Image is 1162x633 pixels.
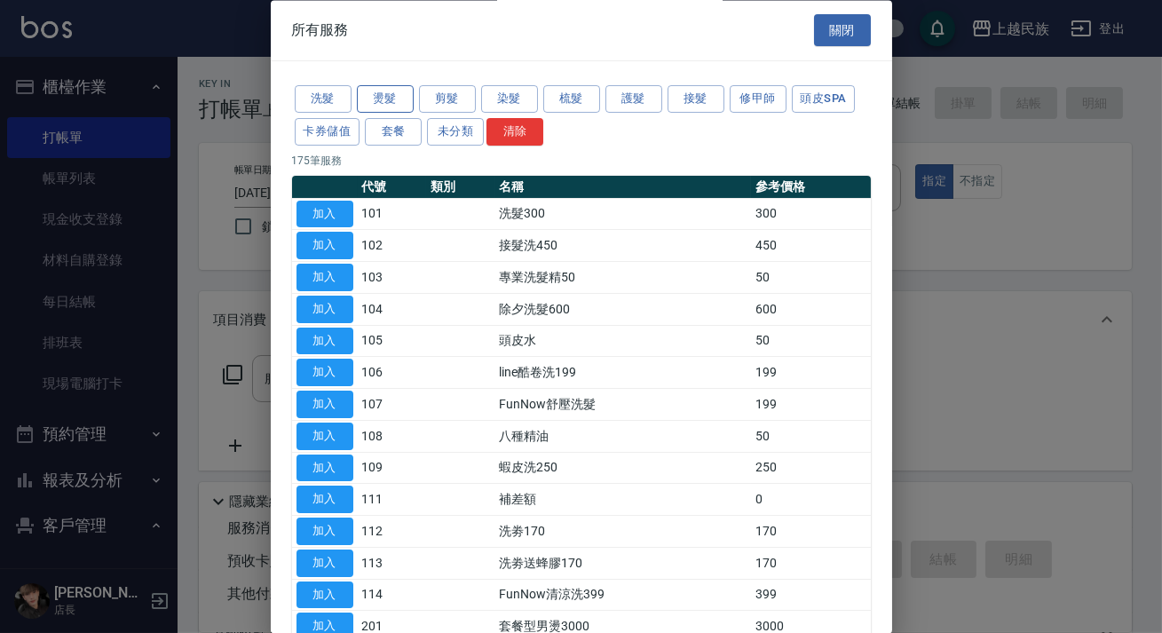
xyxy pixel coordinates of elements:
span: 所有服務 [292,21,349,39]
td: 450 [751,230,870,262]
td: 113 [358,548,426,580]
button: 加入 [296,392,353,419]
td: 108 [358,421,426,453]
button: 加入 [296,455,353,482]
button: 加入 [296,550,353,577]
button: 剪髮 [419,86,476,114]
td: 接髮洗450 [494,230,751,262]
button: 卡券儲值 [295,118,360,146]
td: 頭皮水 [494,326,751,358]
button: 未分類 [427,118,484,146]
button: 關閉 [814,14,871,47]
button: 加入 [296,328,353,355]
button: 加入 [296,360,353,387]
td: 600 [751,294,870,326]
td: 109 [358,453,426,485]
button: 加入 [296,487,353,514]
button: 護髮 [605,86,662,114]
button: 頭皮SPA [792,86,856,114]
button: 套餐 [365,118,422,146]
button: 梳髮 [543,86,600,114]
button: 加入 [296,296,353,323]
td: 102 [358,230,426,262]
th: 代號 [358,176,426,199]
button: 加入 [296,518,353,546]
td: FunNow舒壓洗髮 [494,389,751,421]
button: 加入 [296,265,353,292]
td: 399 [751,580,870,612]
button: 加入 [296,233,353,260]
td: 106 [358,357,426,389]
td: 除夕洗髮600 [494,294,751,326]
button: 染髮 [481,86,538,114]
td: 107 [358,389,426,421]
button: 清除 [486,118,543,146]
td: 補差額 [494,484,751,516]
td: 專業洗髮精50 [494,262,751,294]
td: 0 [751,484,870,516]
td: 114 [358,580,426,612]
td: 104 [358,294,426,326]
td: 洗劵送蜂膠170 [494,548,751,580]
td: FunNow清涼洗399 [494,580,751,612]
td: 250 [751,453,870,485]
th: 參考價格 [751,176,870,199]
td: 蝦皮洗250 [494,453,751,485]
td: 103 [358,262,426,294]
button: 接髮 [668,86,724,114]
td: 199 [751,389,870,421]
button: 加入 [296,423,353,450]
td: 101 [358,199,426,231]
td: 170 [751,516,870,548]
p: 175 筆服務 [292,153,871,169]
td: line酷卷洗199 [494,357,751,389]
td: 50 [751,326,870,358]
button: 加入 [296,201,353,228]
td: 洗劵170 [494,516,751,548]
td: 112 [358,516,426,548]
button: 加入 [296,582,353,609]
button: 燙髮 [357,86,414,114]
td: 300 [751,199,870,231]
td: 105 [358,326,426,358]
td: 170 [751,548,870,580]
td: 50 [751,421,870,453]
td: 洗髮300 [494,199,751,231]
td: 111 [358,484,426,516]
td: 八種精油 [494,421,751,453]
button: 洗髮 [295,86,352,114]
th: 名稱 [494,176,751,199]
td: 199 [751,357,870,389]
button: 修甲師 [730,86,787,114]
td: 50 [751,262,870,294]
th: 類別 [426,176,494,199]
